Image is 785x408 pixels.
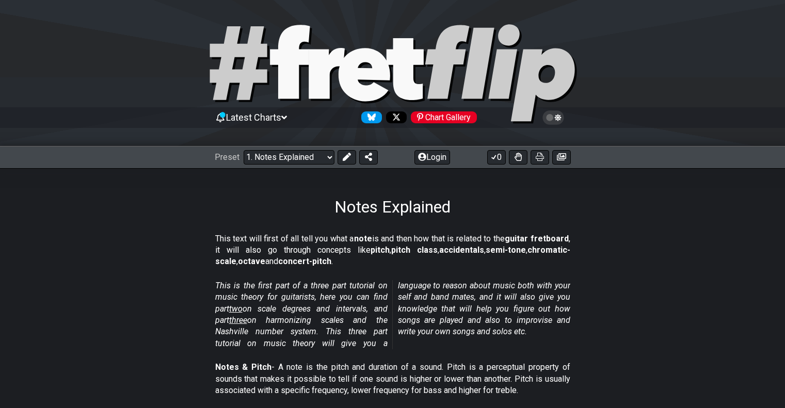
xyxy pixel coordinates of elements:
strong: pitch [371,245,390,255]
strong: concert-pitch [278,256,331,266]
strong: guitar fretboard [505,234,569,243]
button: Login [414,150,450,165]
strong: semi-tone [486,245,526,255]
select: Preset [244,150,334,165]
button: Toggle Dexterity for all fretkits [509,150,527,165]
span: Preset [215,152,239,162]
div: Chart Gallery [411,111,477,123]
button: Share Preset [359,150,378,165]
button: Print [531,150,549,165]
span: three [229,315,247,325]
span: two [229,304,243,314]
strong: pitch class [391,245,438,255]
strong: octave [238,256,265,266]
h1: Notes Explained [334,197,451,217]
a: Follow #fretflip at X [382,111,407,123]
span: Toggle light / dark theme [548,113,559,122]
a: Follow #fretflip at Bluesky [357,111,382,123]
p: - A note is the pitch and duration of a sound. Pitch is a perceptual property of sounds that make... [215,362,570,396]
p: This text will first of all tell you what a is and then how that is related to the , it will also... [215,233,570,268]
strong: note [354,234,372,243]
button: Create image [552,150,571,165]
button: Edit Preset [338,150,356,165]
button: 0 [487,150,506,165]
em: This is the first part of a three part tutorial on music theory for guitarists, here you can find... [215,281,570,348]
strong: Notes & Pitch [215,362,271,372]
a: #fretflip at Pinterest [407,111,477,123]
strong: accidentals [439,245,484,255]
span: Latest Charts [226,112,281,123]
